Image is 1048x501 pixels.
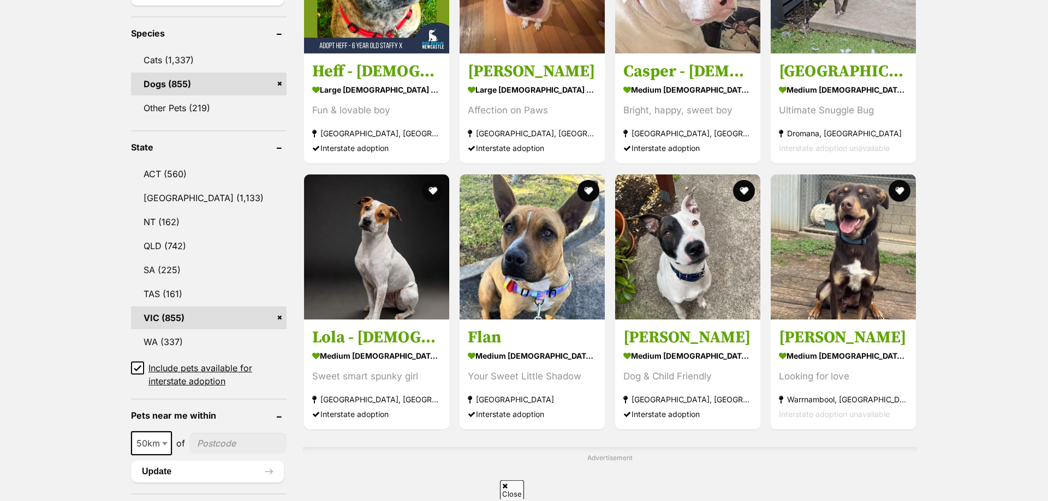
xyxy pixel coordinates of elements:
a: QLD (742) [131,234,287,257]
a: [GEOGRAPHIC_DATA] (1,133) [131,186,287,209]
strong: medium [DEMOGRAPHIC_DATA] Dog [468,348,597,364]
header: Species [131,28,287,38]
h3: Lola - [DEMOGRAPHIC_DATA] Cattle Dog X Staffy [312,327,441,348]
div: Fun & lovable boy [312,104,441,118]
strong: [GEOGRAPHIC_DATA], [GEOGRAPHIC_DATA] [623,392,752,407]
div: Your Sweet Little Shadow [468,369,597,384]
a: Include pets available for interstate adoption [131,361,287,388]
span: Interstate adoption unavailable [779,144,890,153]
span: Include pets available for interstate adoption [148,361,287,388]
div: Interstate adoption [312,407,441,421]
a: WA (337) [131,330,287,353]
a: Lola - [DEMOGRAPHIC_DATA] Cattle Dog X Staffy medium [DEMOGRAPHIC_DATA] Dog Sweet smart spunky gi... [304,319,449,430]
h3: Casper - [DEMOGRAPHIC_DATA] Staffy X [623,62,752,82]
span: Close [500,480,524,499]
strong: [GEOGRAPHIC_DATA], [GEOGRAPHIC_DATA] [468,126,597,141]
header: Pets near me within [131,411,287,420]
header: State [131,142,287,152]
a: [PERSON_NAME] medium [DEMOGRAPHIC_DATA] Dog Dog & Child Friendly [GEOGRAPHIC_DATA], [GEOGRAPHIC_D... [615,319,760,430]
img: Tim - Australian Kelpie Dog [771,174,916,319]
a: VIC (855) [131,306,287,329]
button: favourite [889,180,910,202]
strong: medium [DEMOGRAPHIC_DATA] Dog [623,348,752,364]
div: Sweet smart spunky girl [312,369,441,384]
img: Lola - 1 Year Old Cattle Dog X Staffy - Australian Cattle Dog [304,174,449,319]
a: Dogs (855) [131,73,287,95]
div: Looking for love [779,369,908,384]
strong: medium [DEMOGRAPHIC_DATA] Dog [779,82,908,98]
div: Interstate adoption [623,407,752,421]
strong: [GEOGRAPHIC_DATA] [468,392,597,407]
div: Interstate adoption [312,141,441,156]
a: [GEOGRAPHIC_DATA] medium [DEMOGRAPHIC_DATA] Dog Ultimate Snuggle Bug Dromana, [GEOGRAPHIC_DATA] I... [771,53,916,164]
strong: Warrnambool, [GEOGRAPHIC_DATA] [779,392,908,407]
strong: medium [DEMOGRAPHIC_DATA] Dog [312,348,441,364]
div: Ultimate Snuggle Bug [779,104,908,118]
input: postcode [189,433,287,454]
a: NT (162) [131,210,287,233]
div: Interstate adoption [468,141,597,156]
a: TAS (161) [131,282,287,305]
a: Flan medium [DEMOGRAPHIC_DATA] Dog Your Sweet Little Shadow [GEOGRAPHIC_DATA] Interstate adoption [460,319,605,430]
h3: Flan [468,327,597,348]
a: ACT (560) [131,162,287,185]
strong: [GEOGRAPHIC_DATA], [GEOGRAPHIC_DATA] [312,392,441,407]
strong: [GEOGRAPHIC_DATA], [GEOGRAPHIC_DATA] [623,126,752,141]
span: Interstate adoption unavailable [779,409,890,419]
button: Update [131,461,284,482]
div: Interstate adoption [623,141,752,156]
strong: medium [DEMOGRAPHIC_DATA] Dog [623,82,752,98]
a: SA (225) [131,258,287,281]
a: Heff - [DEMOGRAPHIC_DATA] Staffy X large [DEMOGRAPHIC_DATA] Dog Fun & lovable boy [GEOGRAPHIC_DAT... [304,53,449,164]
img: Flan - Staffordshire Bull Terrier Dog [460,174,605,319]
div: Dog & Child Friendly [623,369,752,384]
strong: [GEOGRAPHIC_DATA], [GEOGRAPHIC_DATA] [312,126,441,141]
strong: large [DEMOGRAPHIC_DATA] Dog [312,82,441,98]
a: [PERSON_NAME] medium [DEMOGRAPHIC_DATA] Dog Looking for love Warrnambool, [GEOGRAPHIC_DATA] Inter... [771,319,916,430]
button: favourite [422,180,444,202]
a: [PERSON_NAME] large [DEMOGRAPHIC_DATA] Dog Affection on Paws [GEOGRAPHIC_DATA], [GEOGRAPHIC_DATA]... [460,53,605,164]
strong: medium [DEMOGRAPHIC_DATA] Dog [779,348,908,364]
div: Affection on Paws [468,104,597,118]
h3: [PERSON_NAME] [779,327,908,348]
div: Bright, happy, sweet boy [623,104,752,118]
a: Other Pets (219) [131,96,287,119]
button: favourite [577,180,599,202]
h3: [PERSON_NAME] [623,327,752,348]
a: Casper - [DEMOGRAPHIC_DATA] Staffy X medium [DEMOGRAPHIC_DATA] Dog Bright, happy, sweet boy [GEOG... [615,53,760,164]
img: Frankie - Staffordshire Bull Terrier Dog [615,174,760,319]
span: 50km [132,436,171,451]
h3: [GEOGRAPHIC_DATA] [779,62,908,82]
a: Cats (1,337) [131,49,287,71]
button: favourite [733,180,755,202]
h3: [PERSON_NAME] [468,62,597,82]
span: 50km [131,431,172,455]
strong: Dromana, [GEOGRAPHIC_DATA] [779,126,908,141]
strong: large [DEMOGRAPHIC_DATA] Dog [468,82,597,98]
span: of [176,437,185,450]
h3: Heff - [DEMOGRAPHIC_DATA] Staffy X [312,62,441,82]
div: Interstate adoption [468,407,597,421]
